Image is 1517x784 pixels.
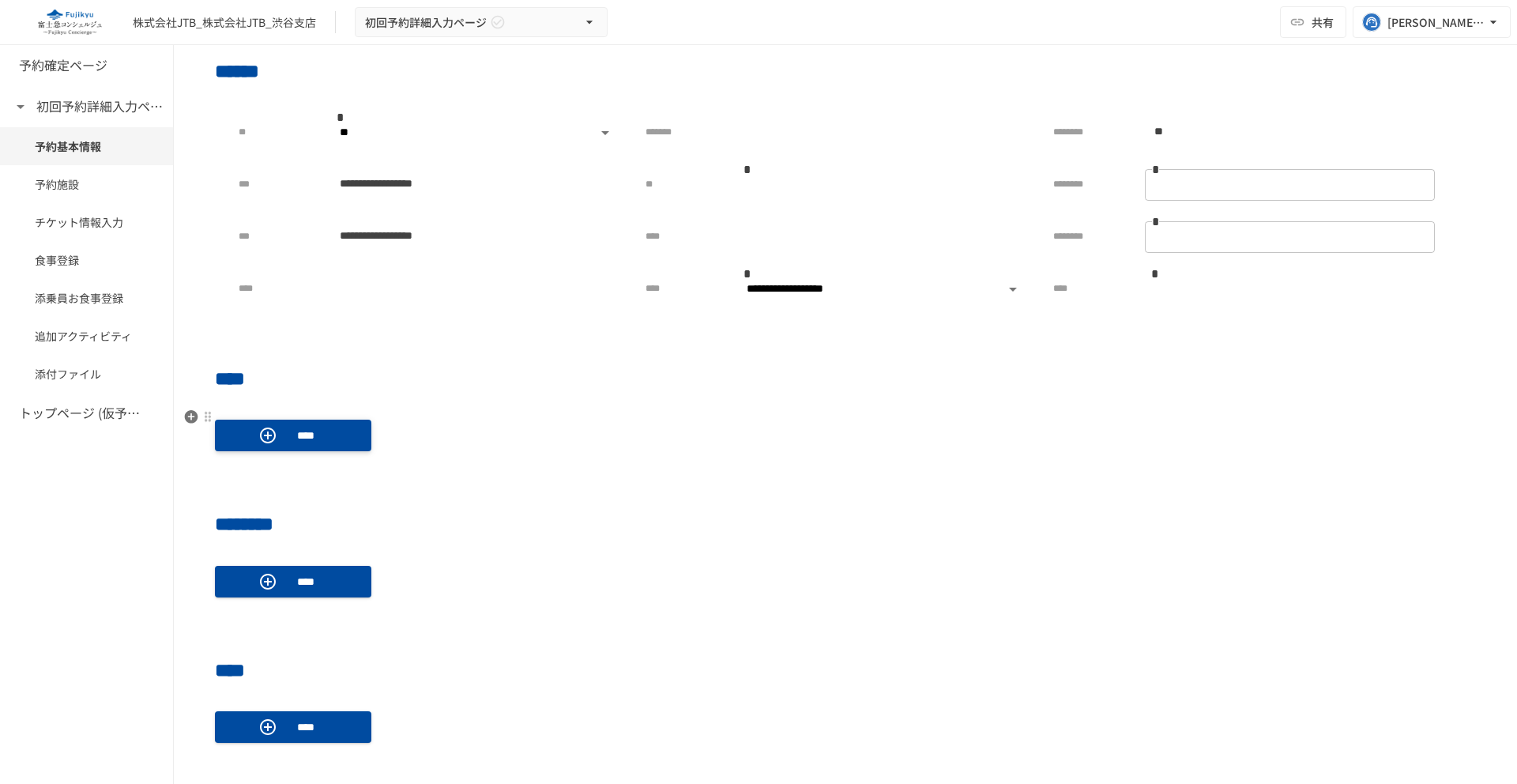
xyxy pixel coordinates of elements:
h6: トップページ (仮予約一覧) [19,403,145,424]
button: [PERSON_NAME][EMAIL_ADDRESS][PERSON_NAME][DOMAIN_NAME] [1353,6,1511,38]
span: 追加アクティビティ [35,327,138,345]
img: eQeGXtYPV2fEKIA3pizDiVdzO5gJTl2ahLbsPaD2E4R [19,9,120,35]
h6: 初回予約詳細入力ページ [36,96,163,117]
span: チケット情報入力 [35,213,138,231]
span: 予約施設 [35,175,138,193]
span: 添付ファイル [35,365,138,383]
span: 予約基本情報 [35,138,138,155]
span: 共有 [1312,13,1334,31]
button: 共有 [1280,6,1346,38]
h6: 予約確定ページ [19,55,107,76]
span: 初回予約詳細入力ページ [365,13,487,32]
span: 食事登録 [35,251,138,269]
div: 株式会社JTB_株式会社JTB_渋谷支店 [133,14,316,31]
div: [PERSON_NAME][EMAIL_ADDRESS][PERSON_NAME][DOMAIN_NAME] [1387,13,1485,32]
button: 初回予約詳細入力ページ [355,7,608,38]
span: 添乗員お食事登録 [35,289,138,307]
